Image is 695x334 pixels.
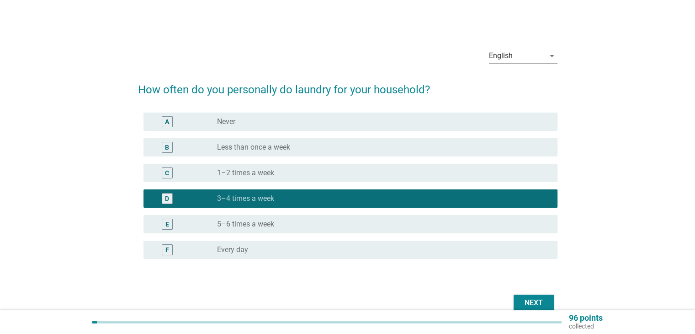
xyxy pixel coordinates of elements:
label: Never [217,117,235,126]
p: collected [569,322,603,330]
h2: How often do you personally do laundry for your household? [138,72,557,98]
div: D [165,194,169,204]
button: Next [514,295,554,311]
div: E [165,220,169,229]
label: 3–4 times a week [217,194,274,203]
div: A [165,117,169,127]
label: 5–6 times a week [217,220,274,229]
label: 1–2 times a week [217,168,274,178]
div: B [165,143,169,152]
div: F [165,245,169,255]
label: Every day [217,245,248,254]
label: Less than once a week [217,143,290,152]
div: C [165,168,169,178]
div: English [489,52,513,60]
div: Next [521,297,546,308]
p: 96 points [569,314,603,322]
i: arrow_drop_down [546,50,557,61]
